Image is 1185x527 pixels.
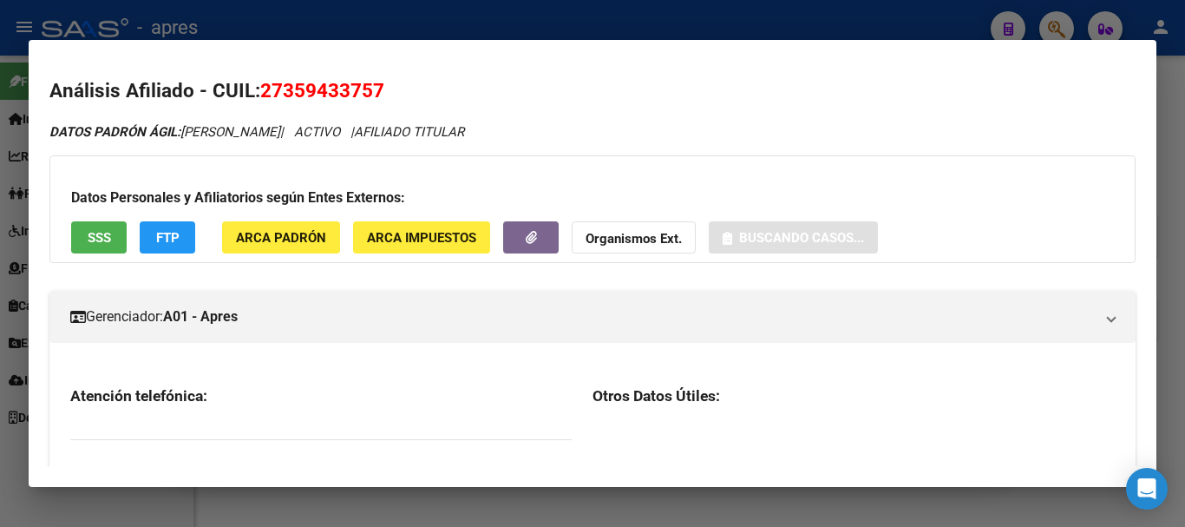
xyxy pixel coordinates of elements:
strong: DATOS PADRÓN ÁGIL: [49,124,180,140]
button: SSS [71,221,127,254]
h3: Datos Personales y Afiliatorios según Entes Externos: [71,188,1114,208]
strong: Organismos Ext. [586,231,682,247]
span: ARCA Impuestos [367,230,476,246]
button: ARCA Padrón [222,221,340,254]
span: AFILIADO TITULAR [354,124,464,140]
strong: A01 - Apres [163,306,238,327]
span: 27359433757 [260,79,384,102]
h3: Otros Datos Útiles: [592,386,1115,405]
span: SSS [88,230,111,246]
button: FTP [140,221,195,254]
span: ARCA Padrón [236,230,326,246]
h3: Atención telefónica: [70,386,572,405]
span: [PERSON_NAME] [49,124,280,140]
span: Buscando casos... [739,230,864,246]
h2: Análisis Afiliado - CUIL: [49,76,1136,106]
div: Open Intercom Messenger [1126,468,1168,510]
button: Organismos Ext. [572,221,696,254]
span: FTP [156,230,180,246]
i: | ACTIVO | [49,124,464,140]
mat-panel-title: Gerenciador: [70,306,1094,327]
button: Buscando casos... [709,221,878,254]
button: ARCA Impuestos [353,221,490,254]
mat-expansion-panel-header: Gerenciador:A01 - Apres [49,291,1136,343]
